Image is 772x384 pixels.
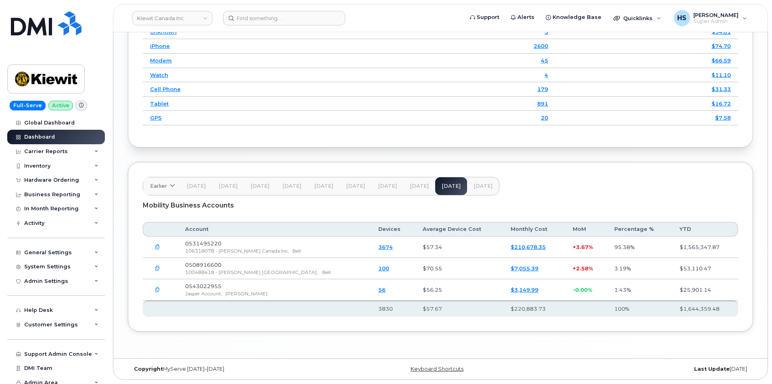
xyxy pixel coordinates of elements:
[711,72,731,78] a: $11.10
[346,183,365,189] span: [DATE]
[517,13,534,21] span: Alerts
[250,183,269,189] span: [DATE]
[573,286,592,293] span: -0.00%
[178,222,371,237] th: Account
[143,177,180,195] a: Earlier
[545,29,548,35] a: 3
[415,222,503,237] th: Average Device Cost
[371,301,415,317] th: 3830
[415,258,503,279] td: $70.55
[223,11,345,25] input: Find something...
[511,265,538,272] a: $7,055.39
[672,301,738,317] th: $1,644,359.48
[534,43,548,49] a: 2600
[474,183,492,189] span: [DATE]
[623,15,653,21] span: Quicklinks
[711,100,731,107] a: $16.72
[150,72,168,78] a: Watch
[415,237,503,258] td: $57.34
[607,237,672,258] td: 95.38%
[415,279,503,301] td: $56.25
[503,301,565,317] th: $220,883.73
[715,114,731,121] a: $7.58
[185,269,319,275] span: 100488418 - [PERSON_NAME] [GEOGRAPHIC_DATA] ,
[185,248,289,254] span: 106318078 - [PERSON_NAME] Canada Inc,
[128,366,336,372] div: MyServe [DATE]–[DATE]
[185,291,222,297] span: Jasper Account,
[672,222,738,237] th: YTD
[150,29,177,35] a: Unknown
[545,366,753,372] div: [DATE]
[378,265,389,272] a: 100
[477,13,499,21] span: Support
[541,57,548,64] a: 45
[225,291,267,297] span: [PERSON_NAME]
[607,279,672,301] td: 1.43%
[187,183,206,189] span: [DATE]
[322,269,331,275] span: Bell
[143,195,738,216] div: Mobility Business Accounts
[185,262,221,268] span: 0508916600
[565,222,607,237] th: MoM
[134,366,163,372] strong: Copyright
[607,222,672,237] th: Percentage %
[540,9,607,25] a: Knowledge Base
[378,244,393,250] a: 3674
[505,9,540,25] a: Alerts
[711,29,731,35] a: $54.81
[537,100,548,107] a: 891
[150,182,167,190] span: Earlier
[150,57,172,64] a: Modem
[371,222,415,237] th: Devices
[150,100,169,107] a: Tablet
[672,258,738,279] td: $53,110.47
[711,86,731,92] a: $31.33
[607,258,672,279] td: 3.19%
[693,18,739,25] span: Super Admin
[607,301,672,317] th: 100%
[537,86,548,92] a: 179
[378,183,397,189] span: [DATE]
[464,9,505,25] a: Support
[668,10,753,26] div: Heather Space
[503,222,565,237] th: Monthly Cost
[511,244,546,250] a: $210,678.35
[378,286,386,293] a: 56
[608,10,667,26] div: Quicklinks
[573,265,576,272] span: +
[694,366,730,372] strong: Last Update
[573,244,576,250] span: +
[576,265,593,272] span: 2.58%
[150,114,162,121] a: GPS
[541,114,548,121] a: 20
[672,237,738,258] td: $1,565,347.87
[553,13,601,21] span: Knowledge Base
[415,301,503,317] th: $57.67
[411,366,463,372] a: Keyboard Shortcuts
[711,43,731,49] a: $74.70
[292,248,301,254] span: Bell
[576,244,593,250] span: 3.67%
[545,72,548,78] a: 4
[185,283,221,289] span: 0543022955
[511,286,538,293] a: $3,149.99
[150,43,170,49] a: iPhone
[132,11,213,25] a: Kiewit Canada Inc
[150,86,181,92] a: Cell Phone
[672,279,738,301] td: $25,901.14
[693,12,739,18] span: [PERSON_NAME]
[282,183,301,189] span: [DATE]
[219,183,238,189] span: [DATE]
[677,13,686,23] span: HS
[737,349,766,378] iframe: Messenger Launcher
[185,240,221,247] span: 0531495220
[314,183,333,189] span: [DATE]
[711,57,731,64] a: $66.59
[410,183,429,189] span: [DATE]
